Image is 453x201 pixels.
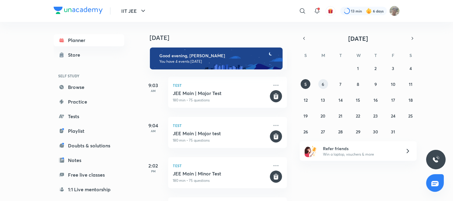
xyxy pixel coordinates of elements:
[338,97,343,103] abbr: October 14, 2025
[357,81,359,87] abbr: October 8, 2025
[406,63,416,73] button: October 4, 2025
[371,127,380,136] button: October 30, 2025
[356,97,360,103] abbr: October 15, 2025
[301,79,310,89] button: October 5, 2025
[391,129,395,135] abbr: October 31, 2025
[406,79,416,89] button: October 11, 2025
[323,152,398,157] p: Win a laptop, vouchers & more
[173,122,269,129] p: Test
[54,110,124,122] a: Tests
[318,95,328,105] button: October 13, 2025
[388,127,398,136] button: October 31, 2025
[150,48,283,69] img: evening
[391,81,395,87] abbr: October 10, 2025
[353,127,363,136] button: October 29, 2025
[336,111,345,121] button: October 21, 2025
[160,59,277,64] p: You have 4 events [DATE]
[173,171,269,177] h5: JEE Main | Minor Test
[304,52,307,58] abbr: Sunday
[308,34,408,43] button: [DATE]
[173,130,269,136] h5: JEE Main | Major test
[118,5,150,17] button: IIT JEE
[371,63,380,73] button: October 2, 2025
[54,169,124,181] a: Free live classes
[328,8,333,14] img: avatar
[373,129,378,135] abbr: October 30, 2025
[321,129,325,135] abbr: October 27, 2025
[141,169,166,173] p: PM
[54,81,124,93] a: Browse
[321,97,325,103] abbr: October 13, 2025
[391,113,395,119] abbr: October 24, 2025
[339,113,343,119] abbr: October 21, 2025
[432,156,440,163] img: ttu
[388,111,398,121] button: October 24, 2025
[339,52,342,58] abbr: Tuesday
[54,183,124,196] a: 1:1 Live mentorship
[321,113,326,119] abbr: October 20, 2025
[366,8,372,14] img: streak
[391,97,395,103] abbr: October 17, 2025
[301,95,310,105] button: October 12, 2025
[326,6,335,16] button: avatar
[371,111,380,121] button: October 23, 2025
[322,52,325,58] abbr: Monday
[353,95,363,105] button: October 15, 2025
[141,82,166,89] h5: 9:03
[54,139,124,152] a: Doubts & solutions
[371,95,380,105] button: October 16, 2025
[373,97,378,103] abbr: October 16, 2025
[353,111,363,121] button: October 22, 2025
[348,34,368,43] span: [DATE]
[388,95,398,105] button: October 17, 2025
[338,129,343,135] abbr: October 28, 2025
[318,111,328,121] button: October 20, 2025
[336,127,345,136] button: October 28, 2025
[54,49,124,61] a: Store
[356,52,361,58] abbr: Wednesday
[336,95,345,105] button: October 14, 2025
[340,81,342,87] abbr: October 7, 2025
[304,81,307,87] abbr: October 5, 2025
[336,79,345,89] button: October 7, 2025
[409,97,413,103] abbr: October 18, 2025
[54,154,124,166] a: Notes
[301,127,310,136] button: October 26, 2025
[141,129,166,133] p: AM
[150,34,293,41] h4: [DATE]
[409,81,412,87] abbr: October 11, 2025
[374,81,377,87] abbr: October 9, 2025
[54,34,124,46] a: Planner
[373,113,378,119] abbr: October 23, 2025
[406,95,416,105] button: October 18, 2025
[374,65,377,71] abbr: October 2, 2025
[301,111,310,121] button: October 19, 2025
[54,7,103,14] img: Company Logo
[304,97,308,103] abbr: October 12, 2025
[54,7,103,16] a: Company Logo
[357,65,359,71] abbr: October 1, 2025
[318,79,328,89] button: October 6, 2025
[160,53,277,58] h6: Good evening, [PERSON_NAME]
[388,79,398,89] button: October 10, 2025
[389,6,400,16] img: Shashwat Mathur
[409,52,412,58] abbr: Saturday
[303,129,308,135] abbr: October 26, 2025
[371,79,380,89] button: October 9, 2025
[173,138,269,143] p: 180 min • 75 questions
[356,129,360,135] abbr: October 29, 2025
[409,65,412,71] abbr: October 4, 2025
[374,52,377,58] abbr: Thursday
[54,96,124,108] a: Practice
[141,122,166,129] h5: 9:04
[322,81,324,87] abbr: October 6, 2025
[388,63,398,73] button: October 3, 2025
[318,127,328,136] button: October 27, 2025
[392,65,394,71] abbr: October 3, 2025
[173,90,269,96] h5: JEE Main | Major Test
[353,79,363,89] button: October 8, 2025
[356,113,360,119] abbr: October 22, 2025
[392,52,394,58] abbr: Friday
[408,113,413,119] abbr: October 25, 2025
[54,125,124,137] a: Playlist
